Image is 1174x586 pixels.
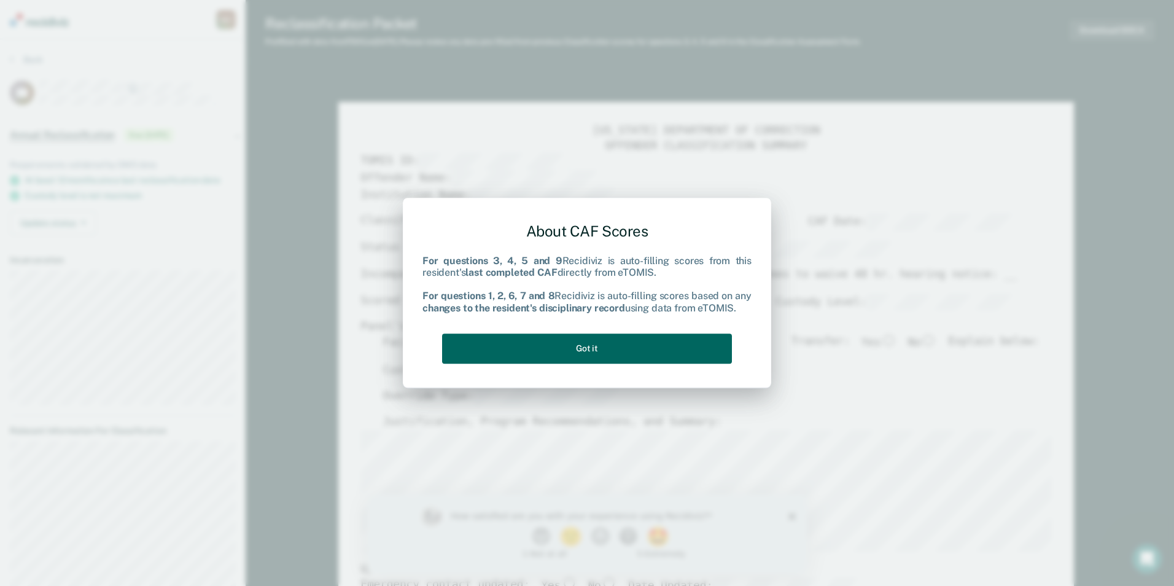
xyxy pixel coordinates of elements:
[252,33,273,52] button: 4
[192,33,217,52] button: 2
[422,213,752,250] div: About CAF Scores
[84,16,367,27] div: How satisfied are you with your experience using Recidiviz?
[224,33,245,52] button: 3
[422,302,625,314] b: changes to the resident's disciplinary record
[54,12,74,32] img: Profile image for Kim
[422,255,752,314] div: Recidiviz is auto-filling scores from this resident's directly from eTOMIS. Recidiviz is auto-fil...
[279,33,305,52] button: 5
[270,55,386,63] div: 5 - Extremely
[421,18,429,26] div: Close survey
[165,33,186,52] button: 1
[422,291,554,302] b: For questions 1, 2, 6, 7 and 8
[84,55,200,63] div: 1 - Not at all
[465,267,557,278] b: last completed CAF
[442,334,732,364] button: Got it
[422,255,562,267] b: For questions 3, 4, 5 and 9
